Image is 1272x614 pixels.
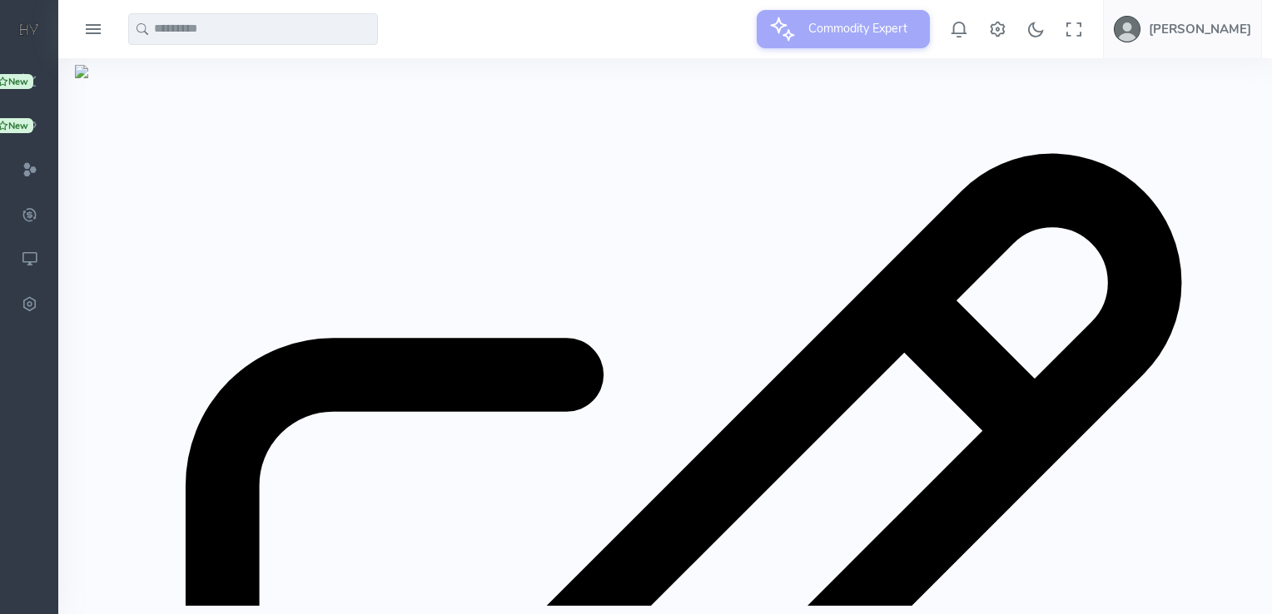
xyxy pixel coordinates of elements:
h5: [PERSON_NAME] [1149,22,1251,36]
img: small logo [17,22,42,40]
iframe: </lor> </ips> </dol> </sit> <!-- ============================================================== -... [68,58,1262,606]
img: user-image [1114,16,1140,42]
a: Commodity Expert [757,20,930,37]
